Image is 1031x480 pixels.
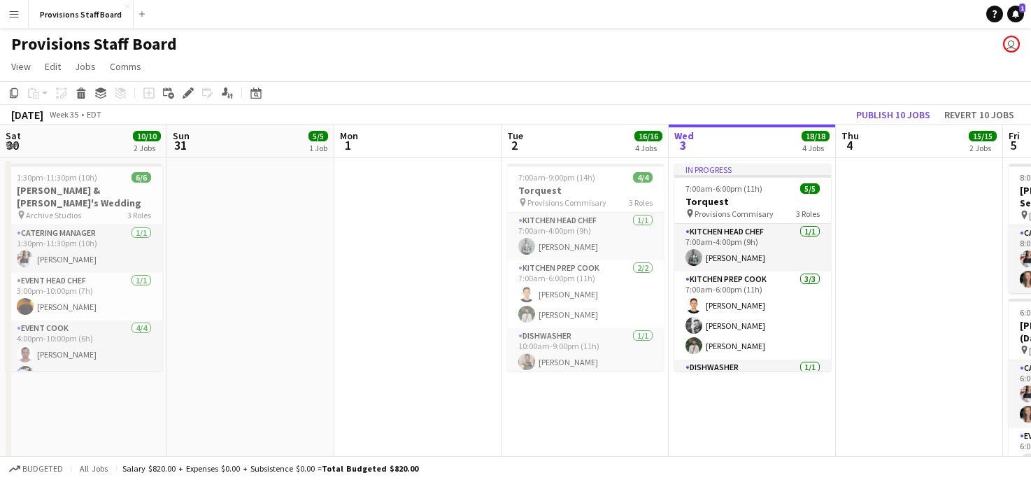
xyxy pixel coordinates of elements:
app-job-card: In progress7:00am-6:00pm (11h)5/5Torquest Provisions Commisary3 RolesKitchen Head Chef1/17:00am-4... [674,164,831,371]
span: Budgeted [22,464,63,474]
span: 3 Roles [629,197,653,208]
a: View [6,57,36,76]
span: View [11,60,31,73]
span: Tue [507,129,523,142]
div: 2 Jobs [969,143,996,153]
span: Sat [6,129,21,142]
span: 5/5 [308,131,328,141]
span: Wed [674,129,694,142]
button: Revert 10 jobs [939,106,1020,124]
h3: [PERSON_NAME] & [PERSON_NAME]'s Wedding [6,184,162,209]
span: Provisions Commisary [527,197,606,208]
app-card-role: Kitchen Head Chef1/17:00am-4:00pm (9h)[PERSON_NAME] [674,224,831,271]
div: 1 Job [309,143,327,153]
span: Comms [110,60,141,73]
button: Provisions Staff Board [29,1,134,28]
h3: Torquest [674,195,831,208]
a: Comms [104,57,147,76]
a: 1 [1007,6,1024,22]
span: 6/6 [131,172,151,183]
span: Fri [1009,129,1020,142]
span: Jobs [75,60,96,73]
app-job-card: 1:30pm-11:30pm (10h)6/6[PERSON_NAME] & [PERSON_NAME]'s Wedding Archive Studios3 RolesCatering Man... [6,164,162,371]
span: 10/10 [133,131,161,141]
div: [DATE] [11,108,43,122]
span: 5 [1007,137,1020,153]
span: All jobs [77,463,111,474]
app-card-role: Dishwasher1/110:00am-9:00pm (11h)[PERSON_NAME] [507,328,664,376]
div: In progress [674,164,831,175]
div: EDT [87,109,101,120]
span: Total Budgeted $820.00 [322,463,418,474]
span: 3 [672,137,694,153]
div: Salary $820.00 + Expenses $0.00 + Subsistence $0.00 = [122,463,418,474]
app-card-role: Catering Manager1/11:30pm-11:30pm (10h)[PERSON_NAME] [6,225,162,273]
span: Provisions Commisary [695,209,774,219]
span: 1 [338,137,358,153]
span: Mon [340,129,358,142]
span: 7:00am-9:00pm (14h) [518,172,595,183]
a: Edit [39,57,66,76]
h3: Torquest [507,184,664,197]
div: 4 Jobs [635,143,662,153]
button: Budgeted [7,461,65,477]
app-user-avatar: Dustin Gallagher [1003,36,1020,52]
span: 4 [839,137,859,153]
app-card-role: Kitchen Head Chef1/17:00am-4:00pm (9h)[PERSON_NAME] [507,213,664,260]
span: Archive Studios [26,210,81,220]
span: Sun [173,129,190,142]
div: 4 Jobs [802,143,829,153]
span: 30 [3,137,21,153]
span: 2 [505,137,523,153]
app-card-role: Dishwasher1/1 [674,360,831,407]
app-card-role: Kitchen Prep Cook3/37:00am-6:00pm (11h)[PERSON_NAME][PERSON_NAME][PERSON_NAME] [674,271,831,360]
span: Thu [841,129,859,142]
button: Publish 10 jobs [851,106,936,124]
app-card-role: Event Head Chef1/13:00pm-10:00pm (7h)[PERSON_NAME] [6,273,162,320]
span: 16/16 [634,131,662,141]
div: 2 Jobs [134,143,160,153]
span: 5/5 [800,183,820,194]
span: 1 [1019,3,1025,13]
span: 31 [171,137,190,153]
app-job-card: 7:00am-9:00pm (14h)4/4Torquest Provisions Commisary3 RolesKitchen Head Chef1/17:00am-4:00pm (9h)[... [507,164,664,371]
app-card-role: Kitchen Prep Cook2/27:00am-6:00pm (11h)[PERSON_NAME][PERSON_NAME] [507,260,664,328]
span: 3 Roles [127,210,151,220]
span: 18/18 [802,131,830,141]
span: 7:00am-6:00pm (11h) [685,183,762,194]
a: Jobs [69,57,101,76]
span: 4/4 [633,172,653,183]
span: 3 Roles [796,209,820,219]
span: Edit [45,60,61,73]
app-card-role: Event Cook4/44:00pm-10:00pm (6h)[PERSON_NAME][PERSON_NAME] [6,320,162,429]
span: 1:30pm-11:30pm (10h) [17,172,97,183]
span: 15/15 [969,131,997,141]
h1: Provisions Staff Board [11,34,177,55]
span: Week 35 [46,109,81,120]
